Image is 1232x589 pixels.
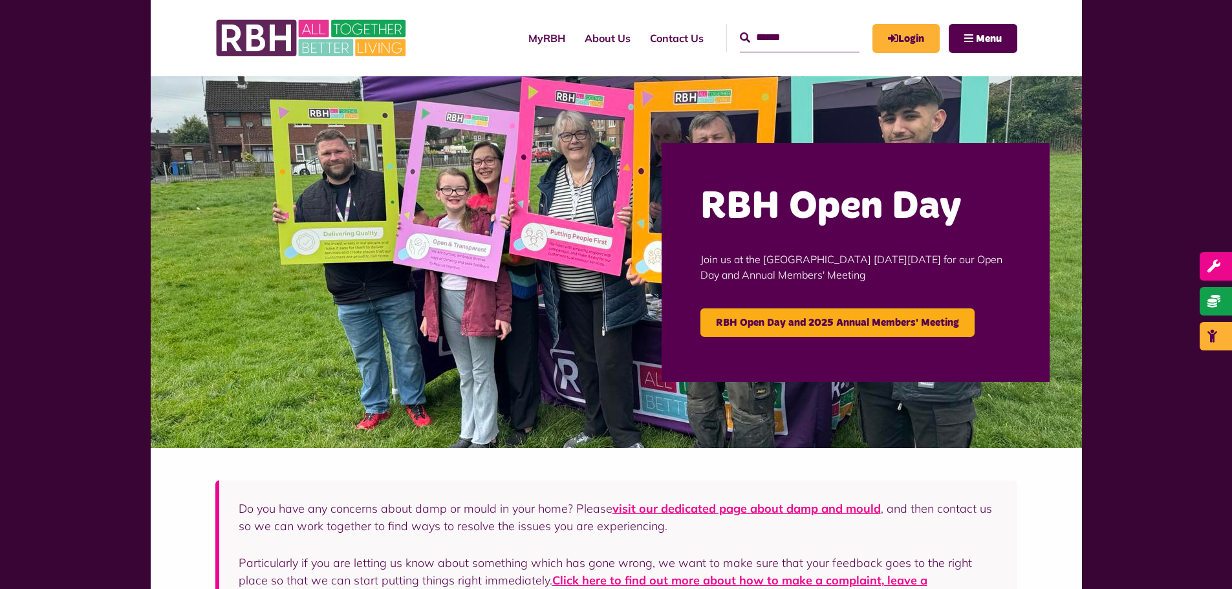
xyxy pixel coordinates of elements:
[519,21,575,56] a: MyRBH
[575,21,640,56] a: About Us
[239,500,998,535] p: Do you have any concerns about damp or mould in your home? Please , and then contact us so we can...
[976,34,1002,44] span: Menu
[215,13,409,63] img: RBH
[949,24,1017,53] button: Navigation
[700,308,975,337] a: RBH Open Day and 2025 Annual Members' Meeting
[151,76,1082,448] img: Image (22)
[700,232,1011,302] p: Join us at the [GEOGRAPHIC_DATA] [DATE][DATE] for our Open Day and Annual Members' Meeting
[700,182,1011,232] h2: RBH Open Day
[612,501,881,516] a: visit our dedicated page about damp and mould
[872,24,940,53] a: MyRBH
[640,21,713,56] a: Contact Us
